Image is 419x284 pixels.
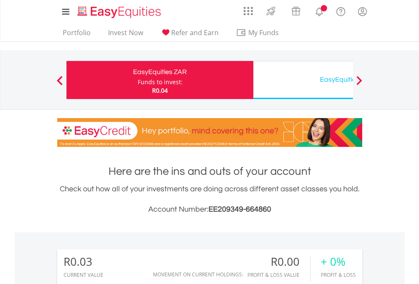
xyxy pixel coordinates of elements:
img: vouchers-v2.svg [289,4,303,18]
div: Funds to invest: [138,78,183,86]
a: AppsGrid [238,2,258,16]
a: Vouchers [283,2,308,18]
a: FAQ's and Support [330,2,352,19]
div: CURRENT VALUE [64,272,103,278]
a: My Profile [352,2,373,21]
span: My Funds [236,27,291,38]
img: EasyEquities_Logo.png [76,5,164,19]
img: thrive-v2.svg [264,4,278,18]
div: + 0% [321,256,356,268]
span: R0.04 [152,86,168,94]
a: Invest Now [105,28,147,41]
img: grid-menu-icon.svg [244,6,253,16]
div: Check out how all of your investments are doing across different asset classes you hold. [57,183,362,215]
a: Portfolio [59,28,94,41]
a: Home page [74,2,164,19]
div: Profit & Loss [321,272,356,278]
div: R0.00 [247,256,310,268]
button: Previous [51,80,68,88]
h1: Here are the ins and outs of your account [57,164,362,179]
a: Notifications [308,2,330,19]
img: EasyCredit Promotion Banner [57,118,362,147]
a: Refer and Earn [157,28,222,41]
div: EasyEquities ZAR [72,66,248,78]
div: Movement on Current Holdings: [153,272,243,277]
div: R0.03 [64,256,103,268]
div: Profit & Loss Value [247,272,310,278]
span: Refer and Earn [171,28,219,37]
button: Next [351,80,368,88]
h3: Account Number: [57,204,362,215]
span: EE209349-664860 [208,205,271,213]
